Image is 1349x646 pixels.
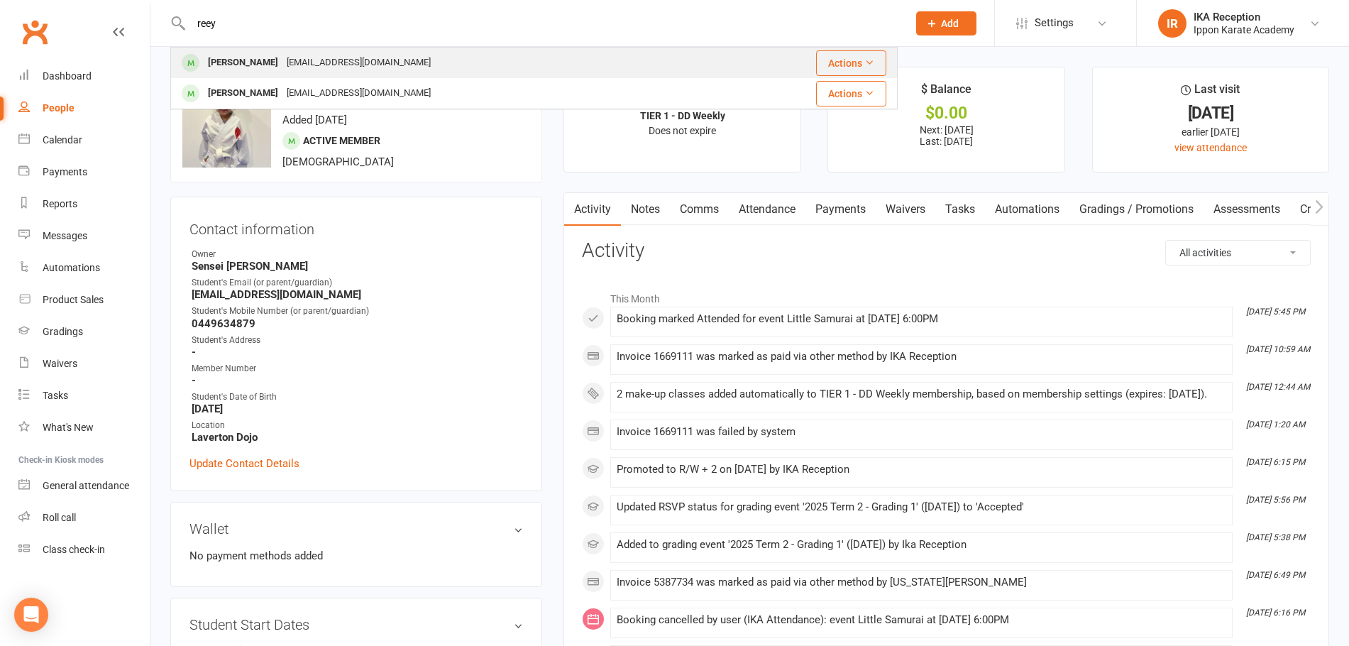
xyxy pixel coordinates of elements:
[617,576,1226,588] div: Invoice 5387734 was marked as paid via other method by [US_STATE][PERSON_NAME]
[43,294,104,305] div: Product Sales
[1246,457,1305,467] i: [DATE] 6:15 PM
[18,502,150,534] a: Roll call
[617,501,1226,513] div: Updated RSVP status for grading event '2025 Term 2 - Grading 1' ([DATE]) to 'Accepted'
[805,193,876,226] a: Payments
[617,426,1226,438] div: Invoice 1669111 was failed by system
[43,102,75,114] div: People
[14,598,48,632] div: Open Intercom Messenger
[18,252,150,284] a: Automations
[189,617,523,633] h3: Student Start Dates
[187,13,898,33] input: Search...
[921,80,971,106] div: $ Balance
[816,81,886,106] button: Actions
[192,260,523,273] strong: Sensei [PERSON_NAME]
[18,534,150,566] a: Class kiosk mode
[18,188,150,220] a: Reports
[189,521,523,537] h3: Wallet
[204,53,282,73] div: [PERSON_NAME]
[1246,608,1305,618] i: [DATE] 6:16 PM
[43,166,87,177] div: Payments
[1106,106,1316,121] div: [DATE]
[192,403,523,415] strong: [DATE]
[303,135,380,146] span: Active member
[1246,344,1310,354] i: [DATE] 10:59 AM
[617,313,1226,325] div: Booking marked Attended for event Little Samurai at [DATE] 6:00PM
[1246,495,1305,505] i: [DATE] 5:56 PM
[18,60,150,92] a: Dashboard
[1106,124,1316,140] div: earlier [DATE]
[617,388,1226,400] div: 2 make-up classes added automatically to TIER 1 - DD Weekly membership, based on membership setti...
[1246,382,1310,392] i: [DATE] 12:44 AM
[43,480,129,491] div: General attendance
[617,539,1226,551] div: Added to grading event '2025 Term 2 - Grading 1' ([DATE]) by Ika Reception
[1246,532,1305,542] i: [DATE] 5:38 PM
[189,216,523,237] h3: Contact information
[617,464,1226,476] div: Promoted to R/W + 2 on [DATE] by IKA Reception
[935,193,985,226] a: Tasks
[43,544,105,555] div: Class check-in
[621,193,670,226] a: Notes
[1158,9,1186,38] div: IR
[192,346,523,358] strong: -
[43,422,94,433] div: What's New
[192,334,523,347] div: Student's Address
[916,11,976,35] button: Add
[18,412,150,444] a: What's New
[43,198,77,209] div: Reports
[43,262,100,273] div: Automations
[192,317,523,330] strong: 0449634879
[43,326,83,337] div: Gradings
[941,18,959,29] span: Add
[282,83,435,104] div: [EMAIL_ADDRESS][DOMAIN_NAME]
[841,106,1051,121] div: $0.00
[43,70,92,82] div: Dashboard
[192,248,523,261] div: Owner
[582,240,1311,262] h3: Activity
[1246,307,1305,317] i: [DATE] 5:45 PM
[43,230,87,241] div: Messages
[617,614,1226,626] div: Booking cancelled by user (IKA Attendance): event Little Samurai at [DATE] 6:00PM
[18,316,150,348] a: Gradings
[1204,193,1290,226] a: Assessments
[841,124,1051,147] p: Next: [DATE] Last: [DATE]
[189,547,523,564] li: No payment methods added
[1246,570,1305,580] i: [DATE] 6:49 PM
[582,284,1311,307] li: This Month
[43,134,82,146] div: Calendar
[876,193,935,226] a: Waivers
[18,470,150,502] a: General attendance kiosk mode
[192,390,523,404] div: Student's Date of Birth
[1194,23,1294,36] div: Ippon Karate Academy
[18,380,150,412] a: Tasks
[192,362,523,376] div: Member Number
[729,193,805,226] a: Attendance
[1194,11,1294,23] div: IKA Reception
[192,288,523,301] strong: [EMAIL_ADDRESS][DOMAIN_NAME]
[282,53,435,73] div: [EMAIL_ADDRESS][DOMAIN_NAME]
[282,114,347,126] time: Added [DATE]
[18,284,150,316] a: Product Sales
[189,455,299,472] a: Update Contact Details
[670,193,729,226] a: Comms
[640,110,725,121] strong: TIER 1 - DD Weekly
[43,512,76,523] div: Roll call
[1035,7,1074,39] span: Settings
[18,124,150,156] a: Calendar
[985,193,1069,226] a: Automations
[617,351,1226,363] div: Invoice 1669111 was marked as paid via other method by IKA Reception
[192,305,523,318] div: Student's Mobile Number (or parent/guardian)
[18,348,150,380] a: Waivers
[192,419,523,432] div: Location
[43,390,68,401] div: Tasks
[192,374,523,387] strong: -
[17,14,53,50] a: Clubworx
[204,83,282,104] div: [PERSON_NAME]
[192,431,523,444] strong: Laverton Dojo
[1181,80,1240,106] div: Last visit
[18,220,150,252] a: Messages
[564,193,621,226] a: Activity
[43,358,77,369] div: Waivers
[816,50,886,76] button: Actions
[182,79,271,168] img: image1724830434.png
[1246,420,1305,429] i: [DATE] 1:20 AM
